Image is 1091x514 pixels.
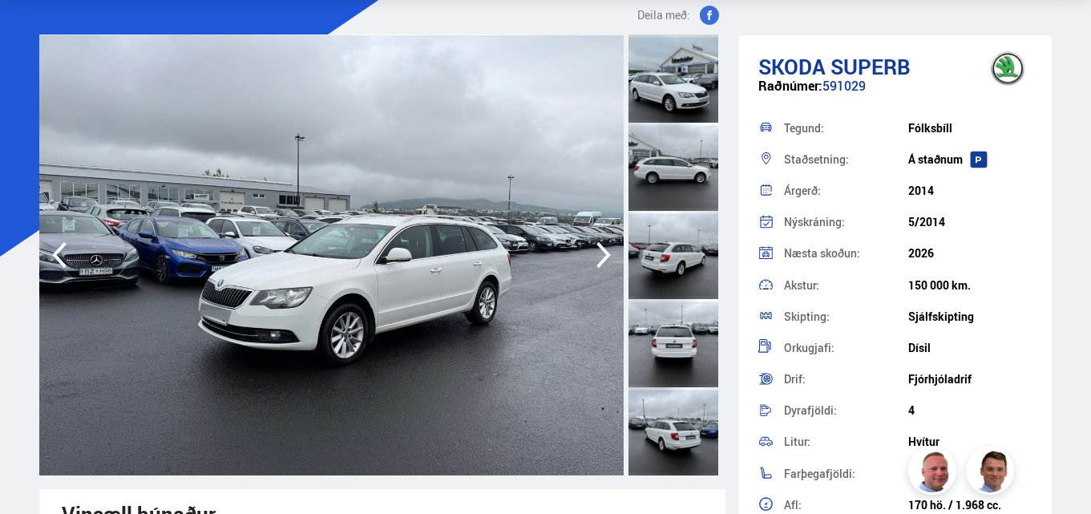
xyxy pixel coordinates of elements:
div: Árgerð: [784,185,908,196]
div: Tegund: [784,123,908,134]
img: 3587509.jpeg [39,34,624,476]
div: Farþegafjöldi: [784,468,908,480]
div: Staðsetning: [784,154,908,165]
div: Afl: [784,500,908,511]
div: 4 [908,404,1032,417]
div: Orkugjafi: [784,342,908,354]
div: 5/2014 [908,216,1032,229]
span: Raðnúmer: [758,77,822,95]
div: Dísil [908,342,1032,354]
span: Skoda [758,52,826,81]
div: Litur: [784,436,908,447]
div: 591029 [758,79,1032,110]
div: Hvítur [908,435,1032,448]
img: brand logo [976,43,1040,93]
span: Deila með: [637,6,690,25]
div: Á staðnum [908,153,1032,166]
button: Deila með: [631,6,725,25]
div: Akstur: [784,280,908,291]
img: FbJEzSuNWCJXmdc-.webp [968,449,1016,497]
div: 2014 [908,184,1032,197]
div: Fjórhjóladrif [908,373,1032,386]
div: Næsta skoðun: [784,248,908,259]
span: Superb [830,52,911,81]
div: Dyrafjöldi: [784,405,908,416]
div: Skipting: [784,311,908,322]
div: 2026 [908,247,1032,260]
img: siFngHWaQ9KaOqBr.png [911,449,959,497]
div: 170 hö. / 1.968 cc. [908,499,1032,512]
div: Nýskráning: [784,217,908,228]
div: Sjálfskipting [908,310,1032,323]
div: Fólksbíll [908,122,1032,135]
div: 150 000 km. [908,279,1032,292]
button: Opna LiveChat spjallviðmót [13,6,61,55]
div: Drif: [784,374,908,385]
